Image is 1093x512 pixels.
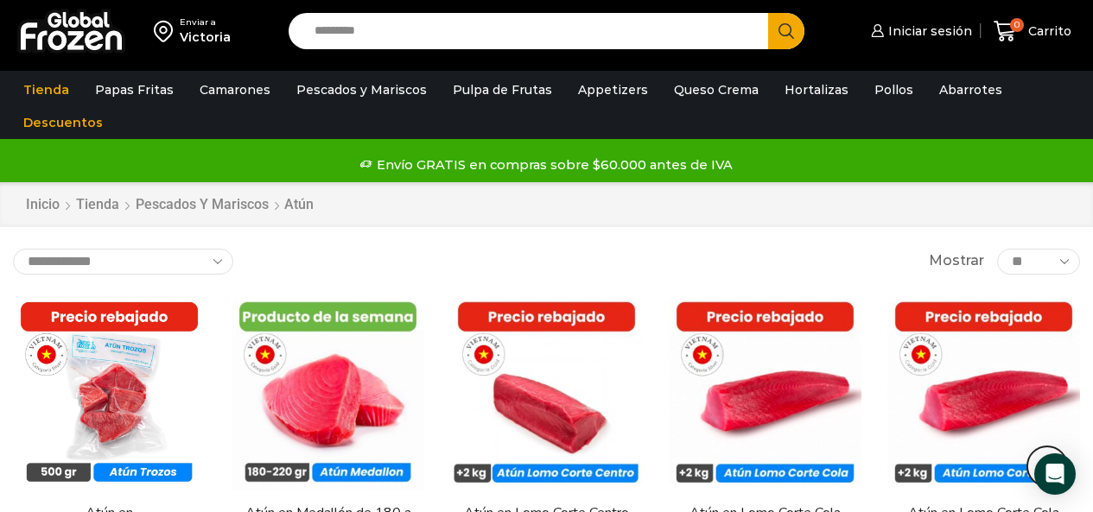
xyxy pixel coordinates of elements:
[884,22,972,40] span: Iniciar sesión
[154,16,180,46] img: address-field-icon.svg
[867,14,972,48] a: Iniciar sesión
[25,195,60,215] a: Inicio
[1010,18,1024,32] span: 0
[284,196,314,212] h1: Atún
[191,73,279,106] a: Camarones
[86,73,182,106] a: Papas Fritas
[1034,453,1076,495] div: Open Intercom Messenger
[25,195,314,215] nav: Breadcrumb
[989,11,1076,52] a: 0 Carrito
[75,195,120,215] a: Tienda
[866,73,922,106] a: Pollos
[180,28,231,46] div: Victoria
[1024,22,1071,40] span: Carrito
[569,73,657,106] a: Appetizers
[444,73,561,106] a: Pulpa de Frutas
[929,251,984,271] span: Mostrar
[768,13,804,49] button: Search button
[15,106,111,139] a: Descuentos
[15,73,78,106] a: Tienda
[931,73,1011,106] a: Abarrotes
[288,73,435,106] a: Pescados y Mariscos
[13,249,233,275] select: Pedido de la tienda
[135,195,270,215] a: Pescados y Mariscos
[665,73,767,106] a: Queso Crema
[180,16,231,28] div: Enviar a
[776,73,857,106] a: Hortalizas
